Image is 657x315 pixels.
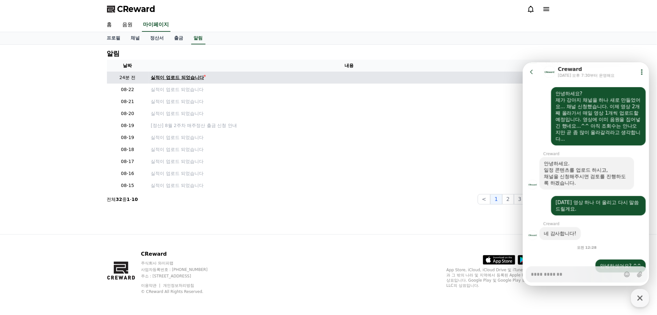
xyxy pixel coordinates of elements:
[447,267,550,288] p: App Store, iCloud, iCloud Drive 및 iTunes Store는 미국과 그 밖의 나라 및 지역에서 등록된 Apple Inc.의 서비스 상표입니다. Goo...
[191,32,205,44] a: 알림
[110,170,146,177] p: 08-16
[151,146,548,153] a: 실적이 업로드 되었습니다
[163,283,194,288] a: 개인정보처리방침
[107,50,120,57] h4: 알림
[107,60,148,72] th: 날짜
[141,267,220,272] p: 사업자등록번호 : [PHONE_NUMBER]
[110,74,146,81] p: 24분 전
[102,32,126,44] a: 프로필
[110,122,146,129] p: 08-19
[490,194,502,204] button: 1
[117,4,156,14] span: CReward
[110,110,146,117] p: 08-20
[151,170,548,177] a: 실적이 업로드 되었습니다
[107,196,138,203] p: 전체 중 -
[141,289,220,294] p: © CReward All Rights Reserved.
[151,74,548,81] a: 실적이 업로드 되었습니다
[102,18,117,32] a: 홈
[514,194,526,204] button: 3
[110,182,146,189] p: 08-15
[151,134,548,141] a: 실적이 업로드 되었습니다
[151,182,548,189] a: 실적이 업로드 되었습니다
[148,60,550,72] th: 내용
[110,146,146,153] p: 08-18
[116,197,122,202] strong: 32
[141,250,220,258] p: CReward
[117,18,138,32] a: 음원
[127,197,130,202] strong: 1
[110,86,146,93] p: 08-22
[151,86,548,93] a: 실적이 업로드 되었습니다
[142,18,170,32] a: 마이페이지
[141,274,220,279] p: 주소 : [STREET_ADDRESS]
[151,158,548,165] a: 실적이 업로드 되었습니다
[502,194,514,204] button: 2
[145,32,169,44] a: 정산서
[110,98,146,105] p: 08-21
[132,197,138,202] strong: 10
[151,98,548,105] a: 실적이 업로드 되었습니다
[151,110,548,117] a: 실적이 업로드 되었습니다
[141,283,161,288] a: 이용약관
[110,158,146,165] p: 08-17
[523,62,649,286] iframe: Channel chat
[110,134,146,141] p: 08-19
[107,4,156,14] a: CReward
[126,32,145,44] a: 채널
[141,261,220,266] p: 주식회사 와이피랩
[478,194,490,204] button: <
[151,122,548,129] a: [정산] 8월 2주차 매주정산 출금 신청 안내
[151,74,204,81] div: 실적이 업로드 되었습니다
[169,32,189,44] a: 출금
